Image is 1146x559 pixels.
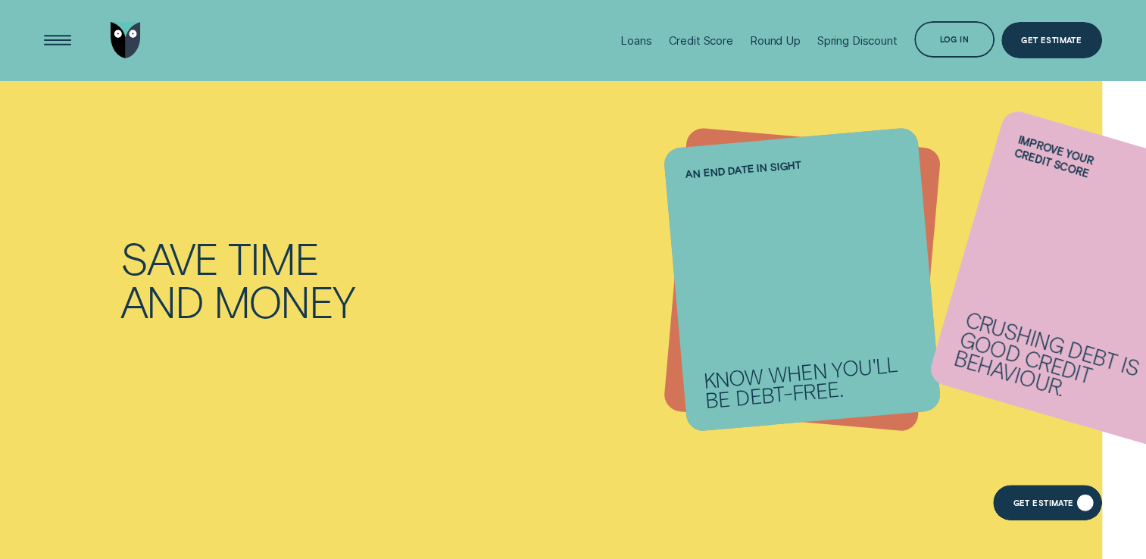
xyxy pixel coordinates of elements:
h2: Save time and money [114,236,573,322]
div: Loans [620,33,651,48]
a: Get Estimate [993,485,1102,521]
img: Wisr [111,22,141,58]
button: Log in [914,21,995,58]
div: Round Up [750,33,801,48]
div: Spring Discount [817,33,898,48]
button: Open Menu [39,22,76,58]
div: Save time and money [120,236,566,322]
div: Credit Score [669,33,733,48]
a: Get Estimate [1001,22,1102,58]
label: Improve your credit score [1013,133,1134,192]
